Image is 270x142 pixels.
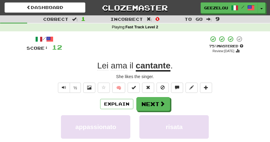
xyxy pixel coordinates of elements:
[81,16,85,22] span: 1
[155,16,160,22] span: 0
[171,83,183,93] button: Discuss sentence (alt+u)
[128,83,140,93] button: Set this sentence to 100% Mastered (alt+m)
[27,36,62,43] div: /
[200,83,212,93] button: Add to collection (alt+a)
[215,16,220,22] span: 9
[98,83,110,93] button: Favorite sentence (alt+f)
[209,44,217,48] span: 75 %
[110,17,143,22] span: Incorrect
[27,46,48,51] span: Score:
[147,17,152,21] span: :
[43,17,68,22] span: Correct
[136,61,170,71] u: cantante
[83,83,95,93] button: Show image (alt+x)
[5,2,85,13] a: Dashboard
[241,5,244,9] span: /
[166,123,183,130] span: risata
[72,17,78,21] span: :
[213,49,234,53] small: Review: [DATE]
[112,83,125,93] button: 🧠
[142,83,154,93] button: Reset to 0% Mastered (alt+r)
[75,123,116,130] span: appassionato
[125,25,158,29] strong: Fast Track Level 2
[139,115,209,139] button: risata
[185,17,203,22] span: To go
[204,5,228,11] span: geezelouise
[70,83,81,93] button: ½
[100,99,133,109] button: Explain
[170,61,173,70] span: .
[201,2,258,13] a: geezelouise /
[136,97,170,111] button: Next
[97,61,108,71] span: Lei
[130,61,133,71] span: il
[94,2,175,13] a: Clozemaster
[57,83,81,93] div: Text-to-speech controls
[209,44,244,49] div: Mastered
[58,83,70,93] button: Play sentence audio (ctl+space)
[206,17,212,21] span: :
[61,115,130,139] button: appassionato
[186,83,198,93] button: Edit sentence (alt+d)
[27,74,244,80] div: She likes the singer.
[157,83,169,93] button: Ignore sentence (alt+i)
[52,43,62,51] span: 12
[111,61,127,71] span: ama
